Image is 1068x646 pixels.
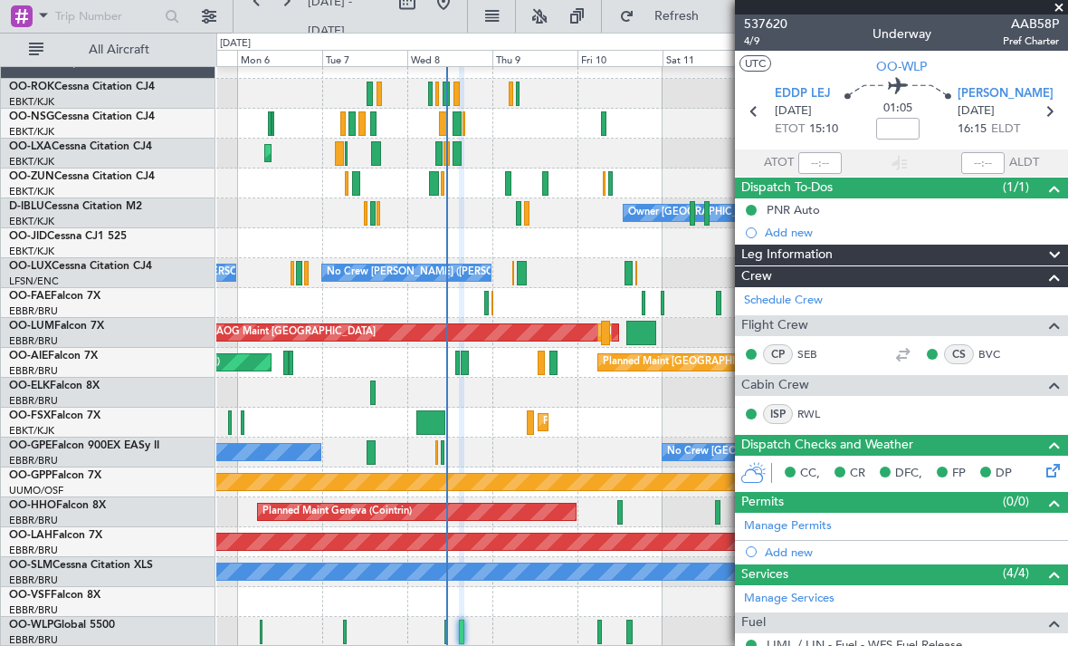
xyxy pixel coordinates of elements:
a: OO-ELKFalcon 8X [9,381,100,391]
div: Wed 8 [407,50,492,66]
div: Mon 6 [237,50,322,66]
a: OO-LUXCessna Citation CJ4 [9,261,152,272]
span: OO-ZUN [9,171,54,182]
a: OO-LXACessna Citation CJ4 [9,141,152,152]
span: Cabin Crew [741,375,809,396]
span: ELDT [991,121,1020,139]
span: OO-GPP [9,470,52,481]
span: Dispatch Checks and Weather [741,435,913,456]
a: Manage Services [744,590,834,608]
span: Fuel [741,612,766,633]
a: OO-FAEFalcon 7X [9,291,100,302]
a: EBKT/KJK [9,185,54,198]
span: 16:15 [958,121,987,139]
a: Manage Permits [744,517,832,535]
a: EBBR/BRU [9,514,58,527]
div: Fri 10 [577,50,663,66]
a: EBBR/BRU [9,574,58,587]
a: OO-NSGCessna Citation CJ4 [9,111,155,122]
div: Add new [765,225,1059,240]
span: ALDT [1009,154,1039,172]
span: [DATE] [958,102,995,121]
a: EBBR/BRU [9,394,58,408]
a: OO-ROKCessna Citation CJ4 [9,82,155,92]
a: OO-ZUNCessna Citation CJ4 [9,171,155,182]
a: EBKT/KJK [9,215,54,228]
span: OO-SLM [9,560,52,571]
span: OO-LAH [9,530,52,541]
div: AOG Maint [GEOGRAPHIC_DATA] [216,319,376,346]
span: OO-FAE [9,291,51,302]
div: Planned Maint Geneva (Cointrin) [262,498,412,525]
a: EBBR/BRU [9,334,58,348]
a: EBBR/BRU [9,364,58,378]
div: CS [944,344,974,364]
span: 4/9 [744,34,787,49]
span: OO-WLP [876,57,927,76]
span: AAB58P [1003,14,1059,34]
a: OO-LUMFalcon 7X [9,321,104,332]
span: 15:10 [809,121,838,139]
span: ATOT [764,154,794,172]
span: OO-LUM [9,321,54,332]
a: SEB [797,346,838,362]
span: FP [952,465,966,483]
span: OO-LXA [9,141,52,152]
input: --:-- [798,152,842,174]
span: D-IBLU [9,201,44,212]
a: OO-VSFFalcon 8X [9,590,100,601]
button: All Aircraft [20,35,196,64]
span: Flight Crew [741,315,808,336]
a: EBKT/KJK [9,125,54,139]
div: PNR Auto [767,202,820,217]
div: Add new [765,545,1059,560]
span: OO-FSX [9,410,51,421]
span: 537620 [744,14,787,34]
span: 01:05 [883,100,912,118]
a: EBBR/BRU [9,544,58,557]
span: OO-ROK [9,82,54,92]
div: No Crew [GEOGRAPHIC_DATA] ([GEOGRAPHIC_DATA] National) [667,439,970,466]
div: Underway [873,24,931,43]
span: [PERSON_NAME] [958,85,1054,103]
div: Planned Maint Kortrijk-[GEOGRAPHIC_DATA] [270,140,481,167]
a: OO-FSXFalcon 7X [9,410,100,421]
span: ETOT [775,121,805,139]
span: (1/1) [1003,178,1029,197]
a: RWL [797,406,838,422]
a: OO-GPPFalcon 7X [9,470,101,481]
span: CC, [800,465,820,483]
div: [DATE] [220,36,251,52]
span: (4/4) [1003,564,1029,583]
span: (0/0) [1003,492,1029,511]
span: Crew [741,266,772,287]
span: Leg Information [741,245,833,265]
span: OO-GPE [9,440,52,451]
div: Planned Maint [GEOGRAPHIC_DATA] ([GEOGRAPHIC_DATA]) [603,349,888,376]
span: DFC, [895,465,922,483]
a: OO-JIDCessna CJ1 525 [9,231,127,242]
span: OO-NSG [9,111,54,122]
span: DP [996,465,1012,483]
span: OO-LUX [9,261,52,272]
div: ISP [763,404,793,424]
a: OO-SLMCessna Citation XLS [9,560,153,571]
div: Sat 11 [663,50,748,66]
a: LFSN/ENC [9,275,59,288]
span: OO-AIE [9,351,48,362]
a: OO-HHOFalcon 8X [9,500,106,511]
button: Refresh [611,2,720,31]
span: Pref Charter [1003,34,1059,49]
a: BVC [978,346,1019,362]
a: EBKT/KJK [9,424,54,438]
a: EBBR/BRU [9,603,58,617]
a: OO-AIEFalcon 7X [9,351,98,362]
span: All Aircraft [47,43,191,56]
span: OO-WLP [9,620,53,631]
a: D-IBLUCessna Citation M2 [9,201,142,212]
span: OO-ELK [9,381,50,391]
a: EBBR/BRU [9,454,58,468]
span: CR [850,465,865,483]
div: Thu 9 [492,50,577,66]
a: OO-GPEFalcon 900EX EASy II [9,440,159,451]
